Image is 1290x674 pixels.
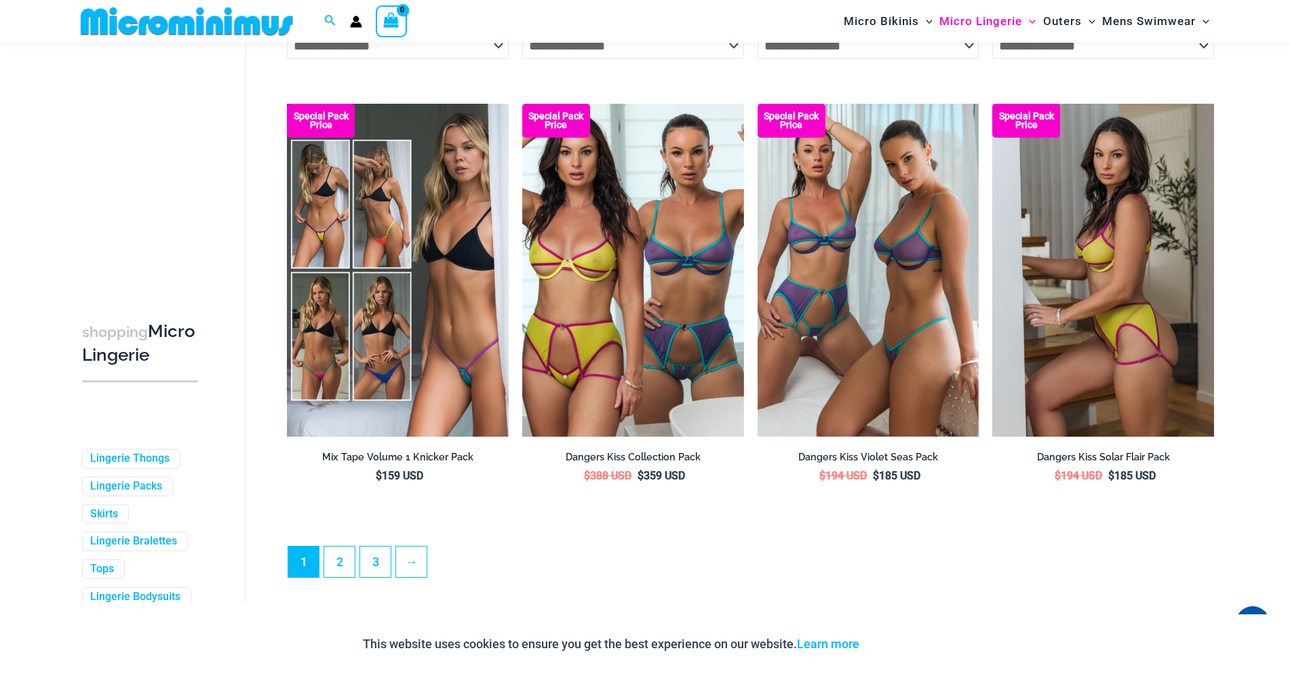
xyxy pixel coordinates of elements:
[758,451,979,464] h2: Dangers Kiss Violet Seas Pack
[288,547,319,577] span: Page 1
[324,547,355,577] a: Page 2
[584,469,590,482] span: $
[1196,4,1209,39] span: Menu Toggle
[75,6,298,37] img: MM SHOP LOGO FLAT
[287,112,355,130] b: Special Pack Price
[992,104,1214,436] a: Dangers kiss Solar Flair Pack Dangers Kiss Solar Flair 1060 Bra 6060 Thong 1760 Garter 03Dangers ...
[90,479,162,494] a: Lingerie Packs
[758,112,825,130] b: Special Pack Price
[90,452,170,466] a: Lingerie Thongs
[936,4,1039,39] a: Micro LingerieMenu ToggleMenu Toggle
[287,104,509,436] a: Pack F Pack BPack B
[90,590,180,604] a: Lingerie Bodysuits
[873,469,920,482] bdi: 185 USD
[819,469,867,482] bdi: 194 USD
[376,469,382,482] span: $
[522,104,744,436] a: Dangers kiss Collection Pack Dangers Kiss Solar Flair 1060 Bra 611 Micro 1760 Garter 03Dangers Ki...
[350,16,362,28] a: Account icon link
[844,4,919,39] span: Micro Bikinis
[82,323,148,340] span: shopping
[1055,469,1061,482] span: $
[758,451,979,469] a: Dangers Kiss Violet Seas Pack
[838,2,1215,41] nav: Site Navigation
[90,562,114,576] a: Tops
[819,469,825,482] span: $
[287,451,509,469] a: Mix Tape Volume 1 Knicker Pack
[584,469,631,482] bdi: 388 USD
[287,104,509,436] img: Pack F
[522,451,744,469] a: Dangers Kiss Collection Pack
[363,634,859,654] p: This website uses cookies to ensure you get the best experience on our website.
[869,628,927,660] button: Accept
[90,507,118,521] a: Skirts
[287,451,509,464] h2: Mix Tape Volume 1 Knicker Pack
[360,547,391,577] a: Page 3
[939,4,1022,39] span: Micro Lingerie
[376,5,407,37] a: View Shopping Cart, empty
[82,320,198,367] h3: Micro Lingerie
[1108,469,1114,482] span: $
[396,547,427,577] a: →
[992,451,1214,464] h2: Dangers Kiss Solar Flair Pack
[1108,469,1156,482] bdi: 185 USD
[82,6,204,277] iframe: TrustedSite Certified
[638,469,644,482] span: $
[90,534,177,549] a: Lingerie Bralettes
[324,13,336,30] a: Search icon link
[1099,4,1213,39] a: Mens SwimwearMenu ToggleMenu Toggle
[1102,4,1196,39] span: Mens Swimwear
[992,104,1214,436] img: Dangers Kiss Solar Flair 1060 Bra 6060 Thong 1760 Garter 03
[758,104,979,436] img: Dangers kiss Violet Seas Pack
[873,469,879,482] span: $
[376,469,423,482] bdi: 159 USD
[522,104,744,436] img: Dangers kiss Collection Pack
[1055,469,1102,482] bdi: 194 USD
[758,104,979,436] a: Dangers kiss Violet Seas Pack Dangers Kiss Violet Seas 1060 Bra 611 Micro 04Dangers Kiss Violet S...
[522,112,590,130] b: Special Pack Price
[522,451,744,464] h2: Dangers Kiss Collection Pack
[287,546,1214,585] nav: Product Pagination
[1043,4,1082,39] span: Outers
[638,469,685,482] bdi: 359 USD
[992,112,1060,130] b: Special Pack Price
[992,451,1214,469] a: Dangers Kiss Solar Flair Pack
[1040,4,1099,39] a: OutersMenu ToggleMenu Toggle
[919,4,933,39] span: Menu Toggle
[840,4,936,39] a: Micro BikinisMenu ToggleMenu Toggle
[1022,4,1036,39] span: Menu Toggle
[1082,4,1095,39] span: Menu Toggle
[797,637,859,651] a: Learn more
